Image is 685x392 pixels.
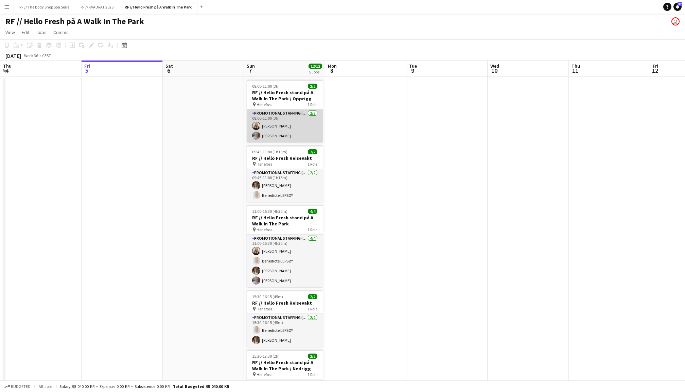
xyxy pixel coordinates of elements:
[308,354,317,359] span: 2/2
[408,67,417,74] span: 9
[308,294,317,299] span: 2/2
[247,155,323,161] h3: RF // Hello Fresh Reisevakt
[173,384,229,389] span: Total Budgeted 95 040.00 KR
[308,372,317,377] span: 1 Role
[257,161,272,167] span: Hønefoss
[257,227,272,232] span: Hønefoss
[653,63,658,69] span: Fri
[247,359,323,372] h3: RF // Hello Fresh stand på A Walk In The Park / Nedrigg
[247,109,323,142] app-card-role: Promotional Staffing (Promotional Staff)2/208:00-11:00 (3h)[PERSON_NAME][PERSON_NAME]
[34,28,49,37] a: Jobs
[22,29,30,35] span: Edit
[84,63,90,69] span: Fri
[570,67,580,74] span: 11
[252,149,287,154] span: 09:45-11:00 (1h15m)
[3,383,32,390] button: Budgeted
[246,67,255,74] span: 7
[671,17,680,25] app-user-avatar: Marit Holvik
[247,205,323,287] app-job-card: 11:00-15:30 (4h30m)4/4RF // Hello Fresh stand på A Walk In The Park Hønefoss1 RolePromotional Sta...
[309,64,322,69] span: 12/12
[257,306,272,311] span: Hønefoss
[308,149,317,154] span: 2/2
[5,29,15,35] span: View
[247,145,323,202] app-job-card: 09:45-11:00 (1h15m)2/2RF // Hello Fresh Reisevakt Hønefoss1 RolePromotional Staffing (Promotional...
[3,63,12,69] span: Thu
[5,16,144,27] h1: RF // Hello Fresh på A Walk In The Park
[83,67,90,74] span: 5
[308,306,317,311] span: 1 Role
[247,300,323,306] h3: RF // Hello Fresh Reisevakt
[308,84,317,89] span: 2/2
[257,372,272,377] span: Hønefoss
[2,67,12,74] span: 4
[652,67,658,74] span: 12
[11,384,31,389] span: Budgeted
[247,215,323,227] h3: RF // Hello Fresh stand på A Walk In The Park
[59,384,229,389] div: Salary 95 040.00 KR + Expenses 0.00 KR + Subsistence 0.00 KR =
[328,63,337,69] span: Mon
[247,290,323,347] app-job-card: 15:30-16:15 (45m)2/2RF // Hello Fresh Reisevakt Hønefoss1 RolePromotional Staffing (Promotional S...
[247,80,323,142] app-job-card: 08:00-11:00 (3h)2/2RF // Hello Fresh stand på A Walk In The Park / Opprigg Hønefoss1 RolePromotio...
[36,29,47,35] span: Jobs
[164,67,173,74] span: 6
[247,89,323,102] h3: RF // Hello Fresh stand på A Walk In The Park / Opprigg
[247,235,323,287] app-card-role: Promotional Staffing (Promotional Staff)4/411:00-15:30 (4h30m)[PERSON_NAME]Benedicte LEPSØY[PERSO...
[489,67,499,74] span: 10
[165,63,173,69] span: Sat
[51,28,71,37] a: Comms
[308,161,317,167] span: 1 Role
[252,209,287,214] span: 11:00-15:30 (4h30m)
[22,53,39,58] span: Week 36
[252,294,283,299] span: 15:30-16:15 (45m)
[14,0,75,14] button: RF // The Body Shop Spa Serie
[37,384,54,389] span: All jobs
[247,169,323,202] app-card-role: Promotional Staffing (Promotional Staff)2/209:45-11:00 (1h15m)[PERSON_NAME]Benedicte LEPSØY
[308,102,317,107] span: 1 Role
[308,209,317,214] span: 4/4
[3,28,18,37] a: View
[490,63,499,69] span: Wed
[75,0,119,14] button: RF // KVADRAT 2025
[257,102,272,107] span: Hønefoss
[572,63,580,69] span: Thu
[19,28,32,37] a: Edit
[252,84,280,89] span: 08:00-11:00 (3h)
[53,29,69,35] span: Comms
[308,227,317,232] span: 1 Role
[247,314,323,347] app-card-role: Promotional Staffing (Promotional Staff)2/215:30-16:15 (45m)Benedicte LEPSØY[PERSON_NAME]
[673,3,682,11] a: 37
[5,52,21,59] div: [DATE]
[309,69,322,74] div: 5 Jobs
[247,63,255,69] span: Sun
[678,2,682,6] span: 37
[42,53,51,58] div: CEST
[409,63,417,69] span: Tue
[252,354,280,359] span: 15:30-17:30 (2h)
[327,67,337,74] span: 8
[119,0,197,14] button: RF // Hello Fresh på A Walk In The Park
